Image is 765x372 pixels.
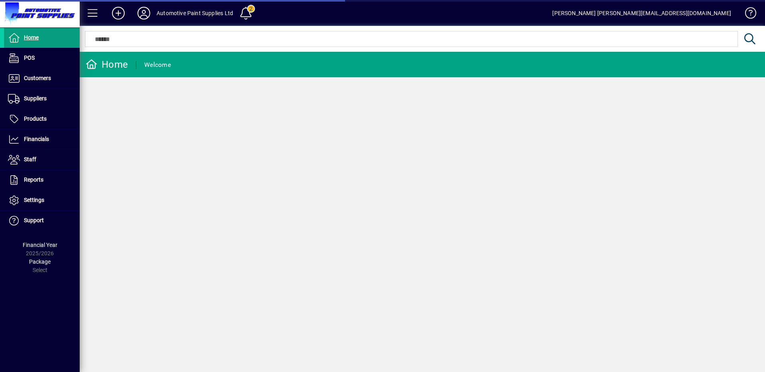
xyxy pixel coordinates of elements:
[4,69,80,88] a: Customers
[739,2,755,27] a: Knowledge Base
[4,170,80,190] a: Reports
[4,211,80,231] a: Support
[24,136,49,142] span: Financials
[24,95,47,102] span: Suppliers
[23,242,57,248] span: Financial Year
[24,176,43,183] span: Reports
[131,6,157,20] button: Profile
[29,258,51,265] span: Package
[4,89,80,109] a: Suppliers
[157,7,233,20] div: Automotive Paint Supplies Ltd
[24,34,39,41] span: Home
[106,6,131,20] button: Add
[4,150,80,170] a: Staff
[4,109,80,129] a: Products
[86,58,128,71] div: Home
[552,7,731,20] div: [PERSON_NAME] [PERSON_NAME][EMAIL_ADDRESS][DOMAIN_NAME]
[24,156,36,163] span: Staff
[24,217,44,223] span: Support
[4,190,80,210] a: Settings
[24,75,51,81] span: Customers
[24,197,44,203] span: Settings
[4,48,80,68] a: POS
[144,59,171,71] div: Welcome
[24,55,35,61] span: POS
[24,116,47,122] span: Products
[4,129,80,149] a: Financials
